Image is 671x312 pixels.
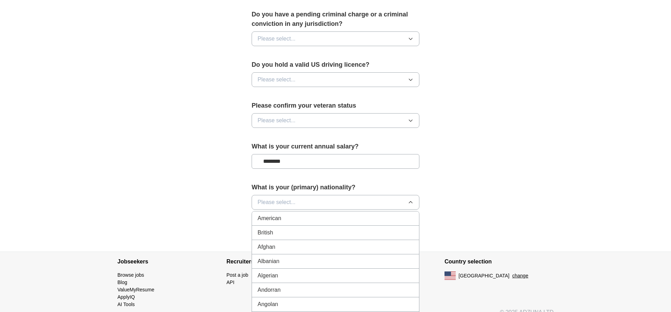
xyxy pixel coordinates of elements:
span: [GEOGRAPHIC_DATA] [459,272,510,280]
span: Please select... [258,35,296,43]
label: Do you hold a valid US driving licence? [252,60,419,70]
button: Please select... [252,195,419,210]
label: What is your current annual salary? [252,142,419,151]
span: Angolan [258,300,278,309]
span: Albanian [258,257,279,266]
img: US flag [445,271,456,280]
label: What is your (primary) nationality? [252,183,419,192]
span: Algerian [258,271,278,280]
button: Please select... [252,31,419,46]
h4: Country selection [445,252,554,271]
a: Blog [117,280,127,285]
span: British [258,228,273,237]
a: ValueMyResume [117,287,154,292]
span: Please select... [258,75,296,84]
span: Andorran [258,286,281,294]
a: ApplyIQ [117,294,135,300]
a: Post a job [226,272,248,278]
button: Please select... [252,72,419,87]
button: Please select... [252,113,419,128]
a: Browse jobs [117,272,144,278]
label: Please confirm your veteran status [252,101,419,110]
span: Afghan [258,243,275,251]
span: American [258,214,281,223]
button: change [512,272,528,280]
a: API [226,280,235,285]
span: Please select... [258,198,296,206]
label: Do you have a pending criminal charge or a criminal conviction in any jurisdiction? [252,10,419,29]
a: AI Tools [117,302,135,307]
span: Please select... [258,116,296,125]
